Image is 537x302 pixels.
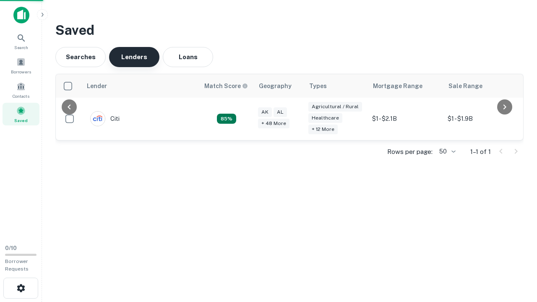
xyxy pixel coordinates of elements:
th: Geography [254,74,304,98]
div: Citi [90,111,120,126]
span: Saved [14,117,28,124]
div: Sale Range [448,81,482,91]
span: Borrower Requests [5,258,29,272]
span: Contacts [13,93,29,99]
div: Types [309,81,327,91]
div: + 48 more [258,119,289,128]
img: capitalize-icon.png [13,7,29,23]
th: Sale Range [443,74,519,98]
span: 0 / 10 [5,245,17,251]
th: Lender [82,74,199,98]
div: Geography [259,81,292,91]
a: Search [3,30,39,52]
th: Capitalize uses an advanced AI algorithm to match your search with the best lender. The match sco... [199,74,254,98]
div: Mortgage Range [373,81,422,91]
div: AK [258,107,272,117]
div: Healthcare [308,113,342,123]
a: Borrowers [3,54,39,77]
td: $1 - $2.1B [368,98,443,140]
a: Contacts [3,78,39,101]
th: Types [304,74,368,98]
div: Capitalize uses an advanced AI algorithm to match your search with the best lender. The match sco... [217,114,236,124]
span: Borrowers [11,68,31,75]
p: Rows per page: [387,147,433,157]
button: Lenders [109,47,159,67]
button: Searches [55,47,106,67]
div: AL [274,107,287,117]
div: + 12 more [308,125,338,134]
td: $1 - $1.9B [443,98,519,140]
a: Saved [3,103,39,125]
h3: Saved [55,20,524,40]
span: Search [14,44,28,51]
th: Mortgage Range [368,74,443,98]
div: 50 [436,146,457,158]
div: Capitalize uses an advanced AI algorithm to match your search with the best lender. The match sco... [204,81,248,91]
button: Loans [163,47,213,67]
div: Agricultural / Rural [308,102,362,112]
div: Lender [87,81,107,91]
p: 1–1 of 1 [470,147,491,157]
img: picture [91,112,105,126]
iframe: Chat Widget [495,235,537,275]
h6: Match Score [204,81,246,91]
